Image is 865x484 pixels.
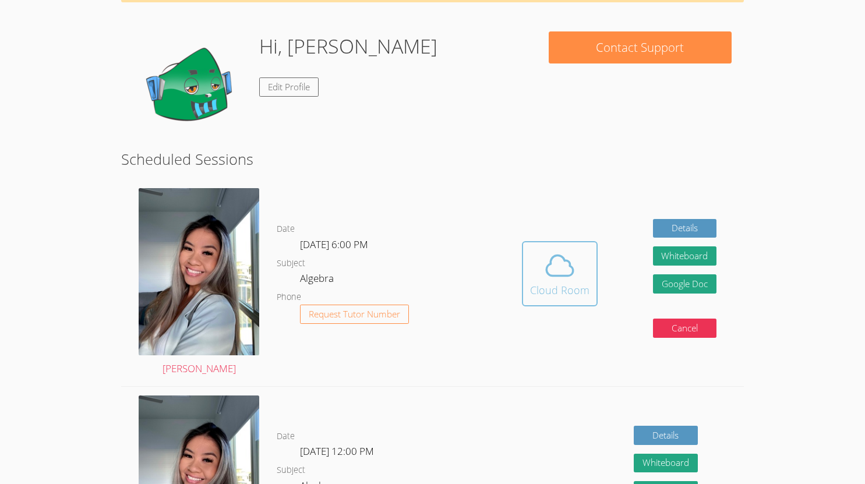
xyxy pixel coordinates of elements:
[530,282,589,298] div: Cloud Room
[653,319,717,338] button: Cancel
[300,238,368,251] span: [DATE] 6:00 PM
[653,246,717,266] button: Whiteboard
[300,305,409,324] button: Request Tutor Number
[653,219,717,238] a: Details
[277,222,295,236] dt: Date
[121,148,744,170] h2: Scheduled Sessions
[634,454,698,473] button: Whiteboard
[133,31,250,148] img: default.png
[259,31,437,61] h1: Hi, [PERSON_NAME]
[277,290,301,305] dt: Phone
[653,274,717,294] a: Google Doc
[634,426,698,445] a: Details
[300,270,336,290] dd: Algebra
[277,463,305,478] dt: Subject
[277,429,295,444] dt: Date
[309,310,400,319] span: Request Tutor Number
[549,31,732,63] button: Contact Support
[522,241,598,306] button: Cloud Room
[259,77,319,97] a: Edit Profile
[300,444,374,458] span: [DATE] 12:00 PM
[139,188,259,355] img: avatar.png
[277,256,305,271] dt: Subject
[139,188,259,377] a: [PERSON_NAME]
